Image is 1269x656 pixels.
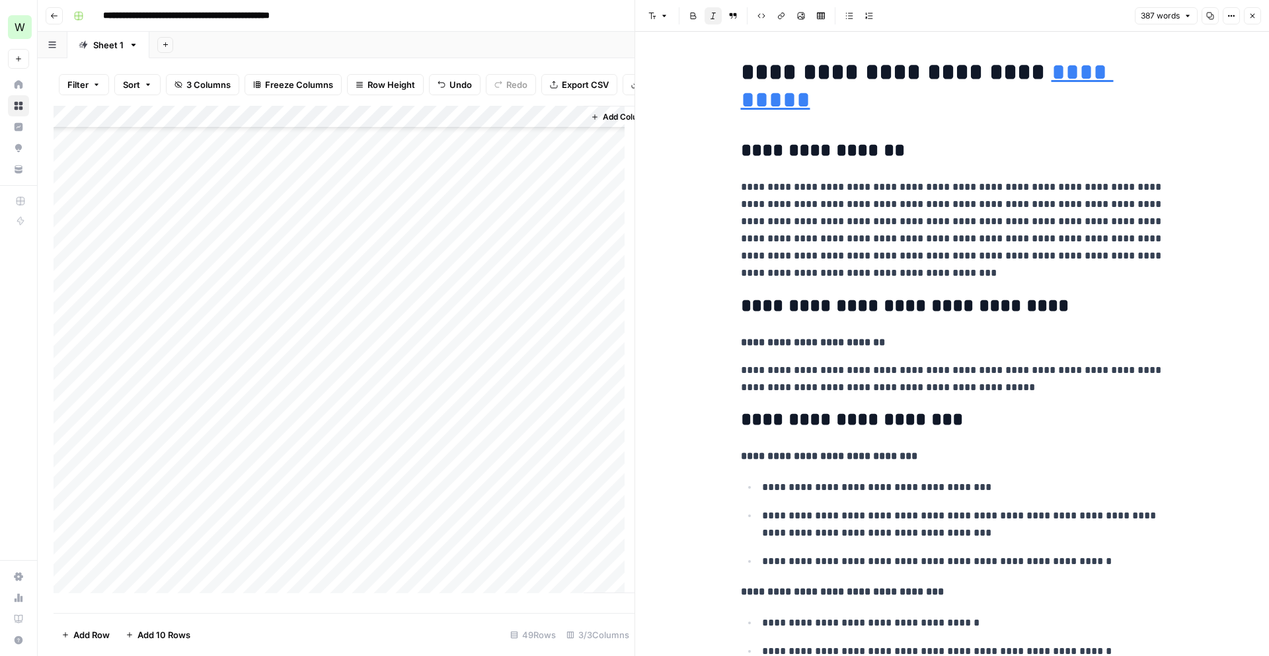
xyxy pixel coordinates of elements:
span: Export CSV [562,78,609,91]
div: 49 Rows [505,624,561,645]
button: Workspace: Workspace1 [8,11,29,44]
a: Settings [8,566,29,587]
a: Opportunities [8,138,29,159]
button: Add Row [54,624,118,645]
button: Row Height [347,74,424,95]
button: Redo [486,74,536,95]
span: Filter [67,78,89,91]
a: Insights [8,116,29,138]
button: Sort [114,74,161,95]
button: Filter [59,74,109,95]
button: Add 10 Rows [118,624,198,645]
button: 387 words [1135,7,1198,24]
span: Undo [449,78,472,91]
span: Add Row [73,628,110,641]
span: Sort [123,78,140,91]
button: Add Column [586,108,654,126]
span: Add Column [603,111,649,123]
a: Sheet 1 [67,32,149,58]
span: Freeze Columns [265,78,333,91]
div: 3/3 Columns [561,624,634,645]
span: 3 Columns [186,78,231,91]
span: Add 10 Rows [137,628,190,641]
button: Freeze Columns [245,74,342,95]
span: 387 words [1141,10,1180,22]
a: Home [8,74,29,95]
a: Browse [8,95,29,116]
button: Export CSV [541,74,617,95]
span: W [15,19,25,35]
span: Redo [506,78,527,91]
span: Row Height [367,78,415,91]
a: Your Data [8,159,29,180]
button: 3 Columns [166,74,239,95]
a: Usage [8,587,29,608]
button: Undo [429,74,481,95]
a: Learning Hub [8,608,29,630]
button: Help + Support [8,630,29,651]
div: Sheet 1 [93,38,124,52]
